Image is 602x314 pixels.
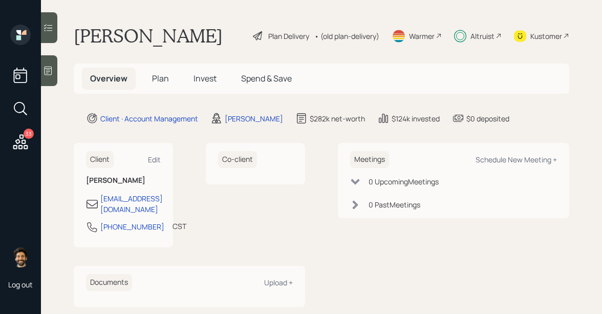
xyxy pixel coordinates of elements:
h1: [PERSON_NAME] [74,25,223,47]
h6: Documents [86,274,132,291]
span: Plan [152,73,169,84]
div: Edit [148,155,161,164]
span: Overview [90,73,127,84]
div: CST [173,221,186,232]
div: Client · Account Management [100,113,198,124]
div: 0 Past Meeting s [369,199,420,210]
div: Log out [8,280,33,289]
div: Upload + [264,278,293,287]
span: Invest [193,73,217,84]
h6: Meetings [350,151,389,168]
h6: Client [86,151,114,168]
div: $282k net-worth [310,113,365,124]
div: $124k invested [392,113,440,124]
h6: [PERSON_NAME] [86,176,161,185]
div: 33 [24,129,34,139]
img: eric-schwartz-headshot.png [10,247,31,267]
div: Warmer [409,31,435,41]
span: Spend & Save [241,73,292,84]
div: Altruist [470,31,494,41]
div: Schedule New Meeting + [476,155,557,164]
div: Kustomer [530,31,562,41]
div: 0 Upcoming Meeting s [369,176,439,187]
div: $0 deposited [466,113,509,124]
div: Plan Delivery [268,31,309,41]
div: [PERSON_NAME] [225,113,283,124]
div: [EMAIL_ADDRESS][DOMAIN_NAME] [100,193,163,215]
h6: Co-client [218,151,257,168]
div: [PHONE_NUMBER] [100,221,164,232]
div: • (old plan-delivery) [314,31,379,41]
